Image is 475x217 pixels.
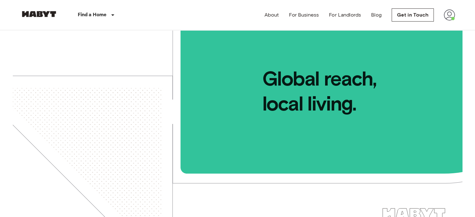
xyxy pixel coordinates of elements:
a: About [265,11,279,19]
a: For Business [289,11,319,19]
a: For Landlords [329,11,361,19]
img: Habyt [20,11,58,17]
img: avatar [444,9,455,21]
a: Blog [371,11,382,19]
p: Find a Home [78,11,107,19]
span: Global reach, local living. [181,30,463,116]
a: Get in Touch [392,8,434,22]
